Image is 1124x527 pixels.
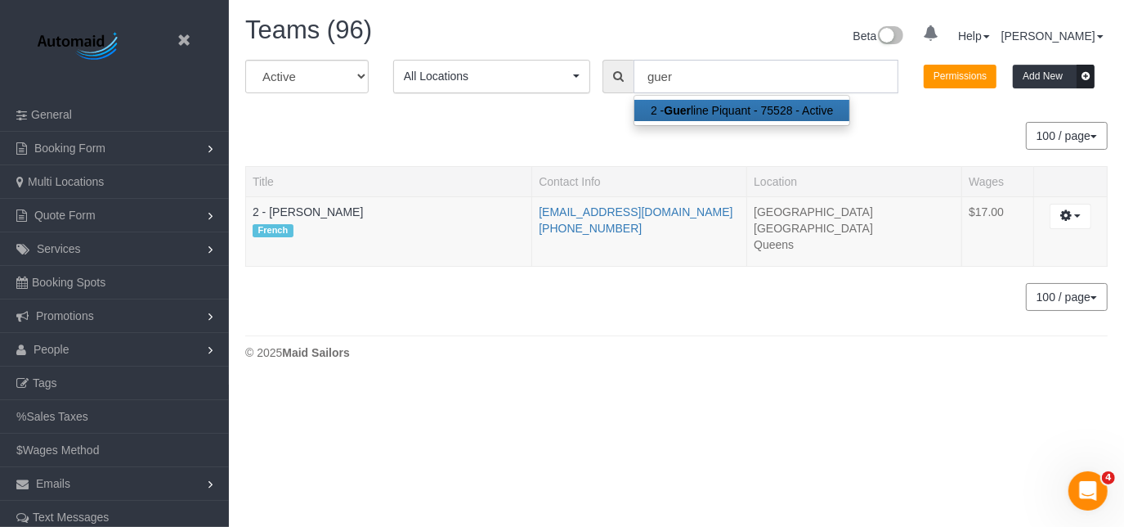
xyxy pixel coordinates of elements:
[876,26,903,47] img: New interface
[754,236,955,253] li: Queens
[34,209,96,222] span: Quote Form
[1026,283,1108,311] button: 100 / page
[747,166,962,196] th: Location
[634,100,849,121] a: 2 -Guerline Piquant - 75528 - Active
[253,224,293,237] span: French
[1068,471,1108,511] iframe: Intercom live chat
[246,196,532,267] td: Title
[754,220,955,236] li: [GEOGRAPHIC_DATA]
[34,142,105,155] span: Booking Form
[664,104,691,117] strong: Guer
[28,175,104,188] span: Multi Locations
[958,29,990,43] a: Help
[532,166,747,196] th: Contact Info
[29,29,131,65] img: Automaid Logo
[1102,471,1115,484] span: 4
[282,346,349,359] strong: Maid Sailors
[1027,122,1108,150] nav: Pagination navigation
[962,166,1034,196] th: Wages
[245,345,1108,361] div: © 2025
[1013,65,1095,88] button: Add New
[853,29,904,43] a: Beta
[1026,122,1108,150] button: 100 / page
[37,242,81,255] span: Services
[36,309,94,322] span: Promotions
[754,204,955,220] li: [GEOGRAPHIC_DATA]
[23,444,100,457] span: Wages Method
[1027,283,1108,311] nav: Pagination navigation
[36,477,70,490] span: Emails
[532,196,747,267] td: Contact Info
[33,511,109,524] span: Text Messages
[245,16,372,44] span: Teams (96)
[34,343,69,356] span: People
[253,205,363,218] a: 2 - [PERSON_NAME]
[246,166,532,196] th: Title
[33,376,57,390] span: Tags
[32,276,105,289] span: Booking Spots
[962,196,1034,267] td: Wages
[924,65,996,88] button: Permissions
[404,68,569,84] span: All Locations
[393,60,590,93] button: All Locations
[634,60,898,93] input: Enter the first 3 letters of the name to search
[539,222,642,235] a: [PHONE_NUMBER]
[26,410,87,423] span: Sales Taxes
[253,220,525,241] div: Tags
[31,108,72,121] span: General
[747,196,962,267] td: Location
[539,205,732,218] a: [EMAIL_ADDRESS][DOMAIN_NAME]
[1001,29,1104,43] a: [PERSON_NAME]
